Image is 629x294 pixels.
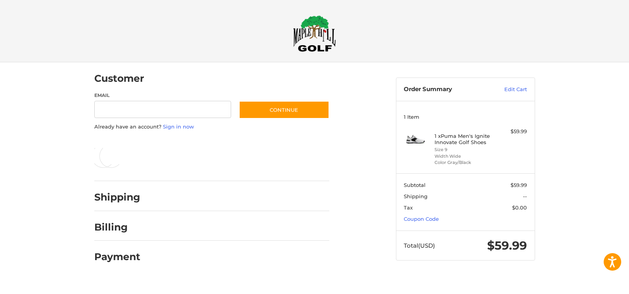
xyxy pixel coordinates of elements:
li: Width Wide [435,153,494,160]
p: Already have an account? [94,123,329,131]
span: Shipping [404,193,428,199]
h3: Order Summary [404,86,488,93]
span: -- [523,193,527,199]
img: Maple Hill Golf [293,15,336,52]
a: Edit Cart [488,86,527,93]
h2: Billing [94,221,140,233]
div: $59.99 [496,128,527,136]
h2: Payment [94,251,140,263]
span: $59.99 [487,238,527,253]
h2: Shipping [94,191,140,203]
span: Total (USD) [404,242,435,249]
h4: 1 x Puma Men's Ignite Innovate Golf Shoes [435,133,494,146]
button: Continue [239,101,329,119]
label: Email [94,92,231,99]
li: Size 9 [435,146,494,153]
h2: Customer [94,72,144,85]
span: Tax [404,204,413,211]
h3: 1 Item [404,114,527,120]
li: Color Gray/Black [435,159,494,166]
iframe: Gorgias live chat messenger [8,261,92,286]
span: $59.99 [511,182,527,188]
a: Coupon Code [404,216,439,222]
span: Subtotal [404,182,426,188]
a: Sign in now [163,123,194,130]
span: $0.00 [512,204,527,211]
